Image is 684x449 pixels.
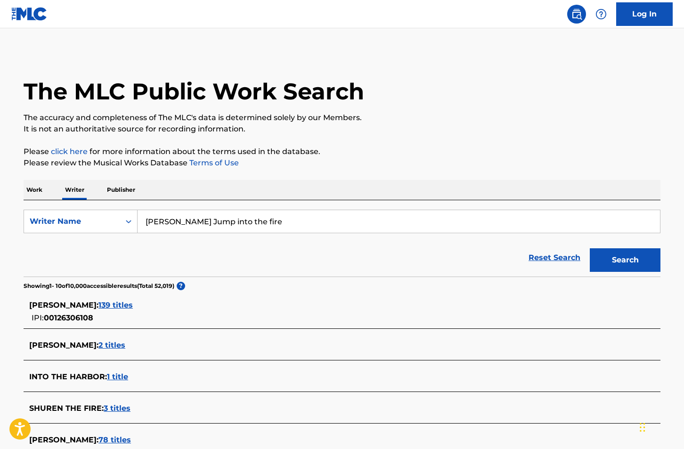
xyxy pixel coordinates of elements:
[98,301,133,310] span: 139 titles
[187,158,239,167] a: Terms of Use
[640,413,645,441] div: Drag
[24,112,660,123] p: The accuracy and completeness of The MLC's data is determined solely by our Members.
[98,341,125,350] span: 2 titles
[24,180,45,200] p: Work
[29,372,107,381] span: INTO THE HARBOR :
[24,123,660,135] p: It is not an authoritative source for recording information.
[567,5,586,24] a: Public Search
[29,435,98,444] span: [PERSON_NAME] :
[107,372,128,381] span: 1 title
[571,8,582,20] img: search
[616,2,673,26] a: Log In
[62,180,87,200] p: Writer
[24,146,660,157] p: Please for more information about the terms used in the database.
[177,282,185,290] span: ?
[11,7,48,21] img: MLC Logo
[24,157,660,169] p: Please review the Musical Works Database
[104,404,130,413] span: 3 titles
[30,216,114,227] div: Writer Name
[32,313,44,322] span: IPI:
[104,180,138,200] p: Publisher
[524,247,585,268] a: Reset Search
[637,404,684,449] iframe: Chat Widget
[44,313,93,322] span: 00126306108
[98,435,131,444] span: 78 titles
[29,404,104,413] span: SHUREN THE FIRE :
[592,5,611,24] div: Help
[24,210,660,277] form: Search Form
[29,301,98,310] span: [PERSON_NAME] :
[590,248,660,272] button: Search
[24,77,364,106] h1: The MLC Public Work Search
[595,8,607,20] img: help
[29,341,98,350] span: [PERSON_NAME] :
[24,282,174,290] p: Showing 1 - 10 of 10,000 accessible results (Total 52,019 )
[51,147,88,156] a: click here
